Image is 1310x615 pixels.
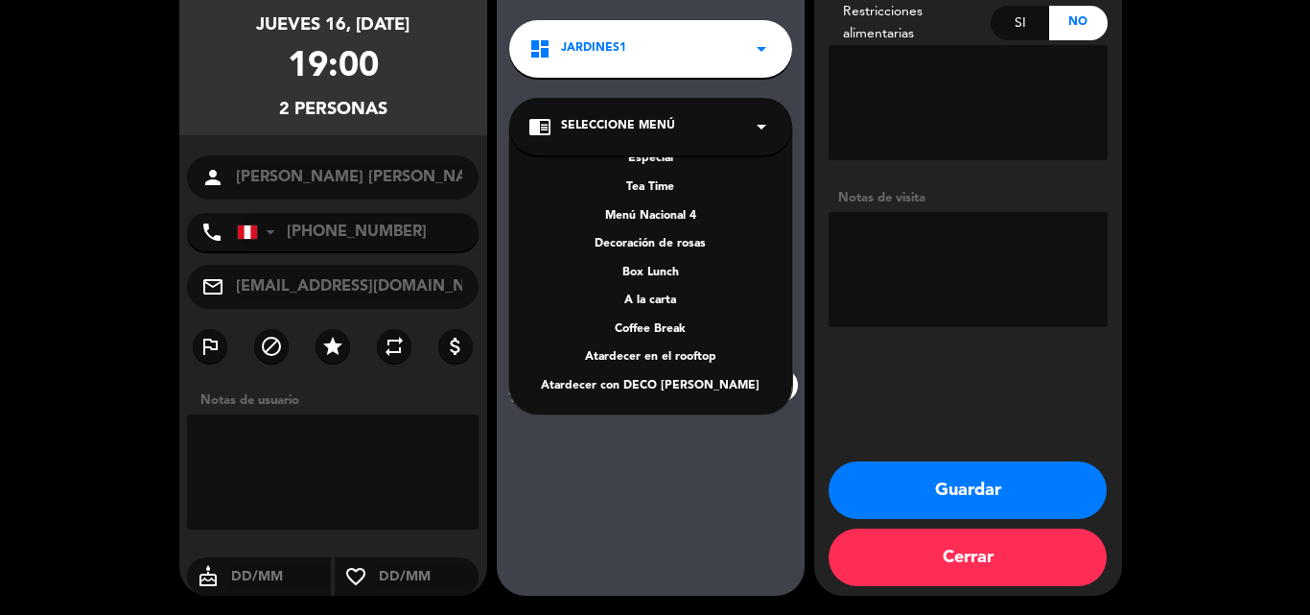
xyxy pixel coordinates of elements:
[229,565,332,589] input: DD/MM
[528,178,773,198] div: Tea Time
[750,37,773,60] i: arrow_drop_down
[1049,6,1108,40] div: No
[288,39,379,96] div: 19:00
[829,1,992,45] div: Restricciones alimentarias
[201,275,224,298] i: mail_outline
[383,335,406,358] i: repeat
[528,348,773,367] div: Atardecer en el rooftop
[528,235,773,254] div: Decoración de rosas
[260,335,283,358] i: block
[528,292,773,311] div: A la carta
[528,320,773,340] div: Coffee Break
[829,461,1107,519] button: Guardar
[377,565,480,589] input: DD/MM
[199,335,222,358] i: outlined_flag
[561,117,675,136] span: Seleccione Menú
[829,529,1107,586] button: Cerrar
[528,150,773,169] div: Especial
[528,37,551,60] i: dashboard
[528,377,773,396] div: Atardecer con DECO [PERSON_NAME]
[191,390,487,411] div: Notas de usuario
[750,115,773,138] i: arrow_drop_down
[279,96,387,124] div: 2 personas
[321,335,344,358] i: star
[238,214,282,250] div: Peru (Perú): +51
[561,39,626,59] span: Jardines1
[444,335,467,358] i: attach_money
[335,565,377,588] i: favorite_border
[528,115,551,138] i: chrome_reader_mode
[528,264,773,283] div: Box Lunch
[200,221,223,244] i: phone
[528,207,773,226] div: Menú Nacional 4
[187,565,229,588] i: cake
[991,6,1049,40] div: Si
[256,12,409,39] div: jueves 16, [DATE]
[829,188,1108,208] div: Notas de visita
[201,166,224,189] i: person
